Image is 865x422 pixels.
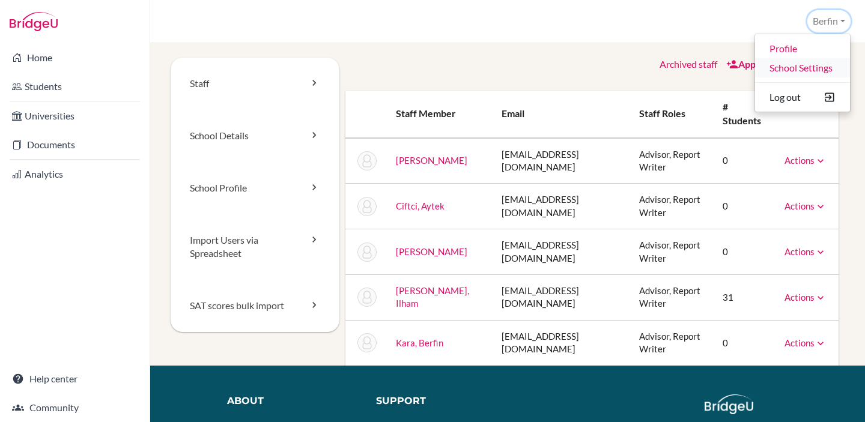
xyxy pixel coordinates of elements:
[227,394,359,408] div: About
[357,151,377,170] img: Aarti Bakshi
[755,39,850,58] a: Profile
[492,229,630,275] td: [EMAIL_ADDRESS][DOMAIN_NAME]
[396,337,443,348] a: Kara, Berfin
[755,58,850,77] a: School Settings
[492,138,630,184] td: [EMAIL_ADDRESS][DOMAIN_NAME]
[785,246,827,257] a: Actions
[785,200,827,211] a: Actions
[396,200,445,211] a: Ciftci, Aytek
[171,214,339,280] a: Import Users via Spreadsheet
[2,367,147,391] a: Help center
[492,320,630,365] td: [EMAIL_ADDRESS][DOMAIN_NAME]
[357,333,377,352] img: Berfin Kara
[492,91,630,138] th: Email
[660,58,717,70] a: Archived staff
[171,280,339,332] a: SAT scores bulk import
[2,133,147,157] a: Documents
[386,91,492,138] th: Staff member
[2,104,147,128] a: Universities
[357,197,377,216] img: Aytek Ciftci
[713,91,775,138] th: # students
[492,184,630,229] td: [EMAIL_ADDRESS][DOMAIN_NAME]
[2,74,147,98] a: Students
[713,275,775,321] td: 31
[785,292,827,303] a: Actions
[726,58,839,70] a: Appoint a staff member
[630,320,713,365] td: Advisor, Report Writer
[807,10,851,32] button: Berfin
[754,34,851,112] ul: Berfin
[630,91,713,138] th: Staff roles
[396,246,467,257] a: [PERSON_NAME]
[713,138,775,184] td: 0
[171,162,339,214] a: School Profile
[357,243,377,262] img: Gaida Erlano
[785,337,827,348] a: Actions
[10,12,58,31] img: Bridge-U
[2,162,147,186] a: Analytics
[630,275,713,321] td: Advisor, Report Writer
[630,138,713,184] td: Advisor, Report Writer
[171,110,339,162] a: School Details
[713,229,775,275] td: 0
[492,275,630,321] td: [EMAIL_ADDRESS][DOMAIN_NAME]
[713,184,775,229] td: 0
[630,229,713,275] td: Advisor, Report Writer
[785,155,827,166] a: Actions
[396,285,469,309] a: [PERSON_NAME], Ilham
[376,394,499,408] div: Support
[705,394,753,414] img: logo_white@2x-f4f0deed5e89b7ecb1c2cc34c3e3d731f90f0f143d5ea2071677605dd97b5244.png
[171,58,339,110] a: Staff
[713,320,775,365] td: 0
[2,46,147,70] a: Home
[357,288,377,307] img: Ilham Ibrahimovic
[630,184,713,229] td: Advisor, Report Writer
[755,88,850,107] button: Log out
[2,396,147,420] a: Community
[396,155,467,166] a: [PERSON_NAME]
